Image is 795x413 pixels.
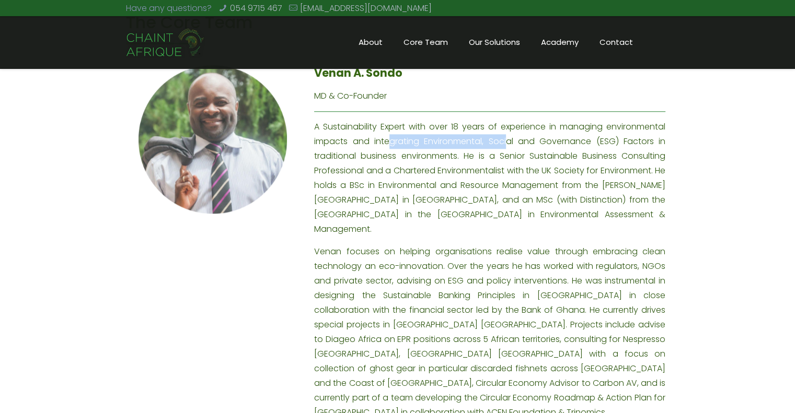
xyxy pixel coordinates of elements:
[314,89,665,103] p: MD & Co-Founder
[458,16,531,68] a: Our Solutions
[314,65,665,81] h4: Venan A. Sondo
[300,2,432,14] a: [EMAIL_ADDRESS][DOMAIN_NAME]
[314,120,665,237] p: A Sustainability Expert with over 18 years of experience in managing environmental impacts and in...
[393,16,458,68] a: Core Team
[348,16,393,68] a: About
[531,34,589,50] span: Academy
[393,34,458,50] span: Core Team
[229,2,282,14] a: 054 9715 467
[589,16,643,68] a: Contact
[126,27,205,58] img: Chaint_Afrique-20
[458,34,531,50] span: Our Solutions
[126,16,205,68] a: Chaint Afrique
[348,34,393,50] span: About
[589,34,643,50] span: Contact
[531,16,589,68] a: Academy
